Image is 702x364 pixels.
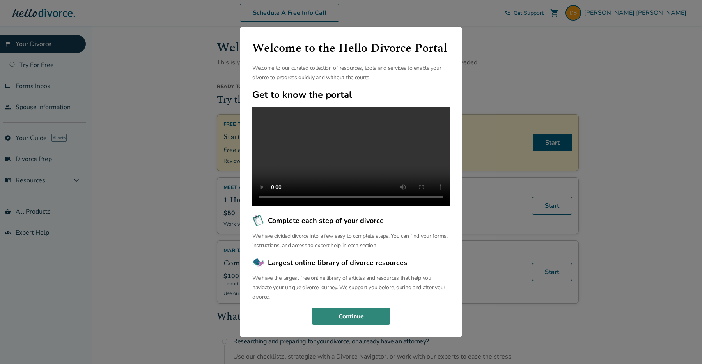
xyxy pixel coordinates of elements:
h1: Welcome to the Hello Divorce Portal [252,39,450,57]
img: Complete each step of your divorce [252,214,265,227]
span: Complete each step of your divorce [268,216,384,226]
span: Largest online library of divorce resources [268,258,407,268]
iframe: Chat Widget [663,327,702,364]
p: Welcome to our curated collection of resources, tools and services to enable your divorce to prog... [252,64,450,82]
p: We have divided divorce into a few easy to complete steps. You can find your forms, instructions,... [252,231,450,250]
button: Continue [312,308,390,325]
img: Largest online library of divorce resources [252,256,265,269]
h2: Get to know the portal [252,88,450,101]
p: We have the largest free online library of articles and resources that help you navigate your uni... [252,274,450,302]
